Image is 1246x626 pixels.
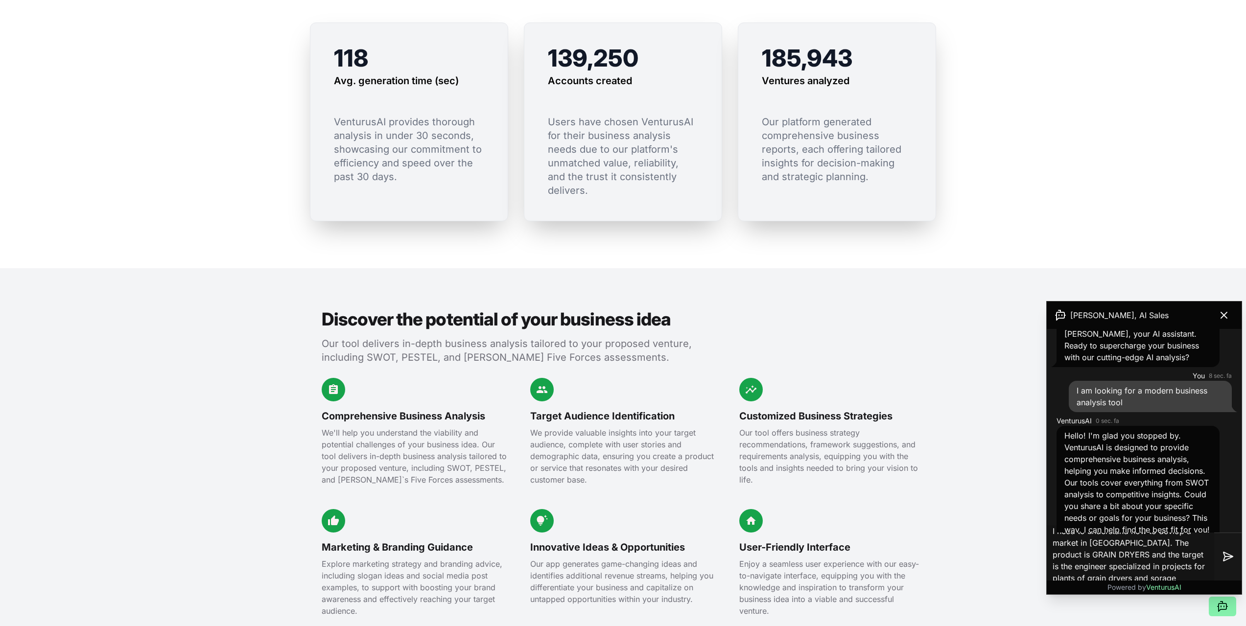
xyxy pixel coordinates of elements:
h3: Target Audience Identification [530,409,716,423]
h3: Comprehensive Business Analysis [322,409,507,423]
time: 0 sec. fa [1096,417,1119,425]
h3: Customized Business Strategies [739,409,925,423]
p: Our app generates game-changing ideas and identifies additional revenue streams, helping you diff... [530,558,716,605]
h3: Innovative Ideas & Opportunities [530,540,716,554]
h2: Discover the potential of your business idea [322,309,698,329]
span: [PERSON_NAME], AI Sales [1070,309,1169,321]
span: VenturusAI [1057,416,1092,426]
span: Hello! I'm glad you stopped by. VenturusAI is designed to provide comprehensive business analysis... [1064,431,1210,534]
span: 185,943 [762,44,852,72]
h3: User-Friendly Interface [739,540,925,554]
h3: Ventures analyzed [762,74,849,88]
p: We provide valuable insights into your target audience, complete with user stories and demographi... [530,427,716,486]
h3: Avg. generation time (sec) [334,74,459,88]
p: Our tool delivers in-depth business analysis tailored to your proposed venture, including SWOT, P... [322,337,698,364]
p: Explore marketing strategy and branding advice, including slogan ideas and social media post exam... [322,558,507,617]
textarea: I need to understand how to devlop a market in [GEOGRAPHIC_DATA]. The product is GRAIN DRYERS and... [1047,525,1214,588]
time: 8 sec. fa [1209,372,1232,380]
p: Our tool offers business strategy recommendations, framework suggestions, and requirements analys... [739,427,925,486]
p: Our platform generated comprehensive business reports, each offering tailored insights for decisi... [762,115,912,184]
p: Enjoy a seamless user experience with our easy-to-navigate interface, equipping you with the know... [739,558,925,617]
h3: Accounts created [548,74,632,88]
h3: Marketing & Branding Guidance [322,540,507,554]
p: VenturusAI provides thorough analysis in under 30 seconds, showcasing our commitment to efficienc... [334,115,484,184]
span: You [1193,371,1205,381]
span: I am looking for a modern business analysis tool [1077,386,1207,407]
span: 118 [334,44,369,72]
span: VenturusAI [1146,583,1181,591]
span: 139,250 [548,44,638,72]
p: We'll help you understand the viability and potential challenges of your business idea. Our tool ... [322,427,507,486]
p: Users have chosen VenturusAI for their business analysis needs due to our platform's unmatched va... [548,115,698,197]
p: Powered by [1107,582,1181,592]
